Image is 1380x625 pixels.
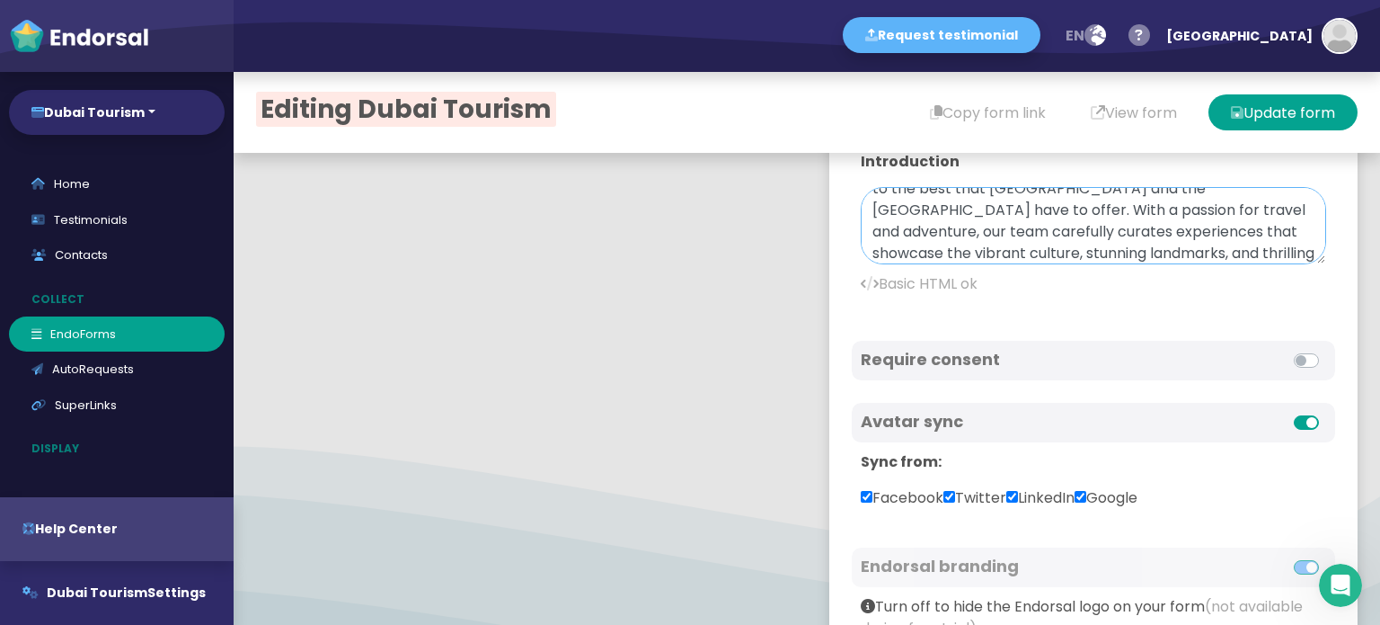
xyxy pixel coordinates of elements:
[9,202,225,238] a: Testimonials
[861,412,1249,432] h4: Avatar sync
[861,350,1093,370] h4: Require consent
[943,491,955,503] input: Twitter
[861,487,943,509] label: Facebook
[9,388,225,424] a: SuperLinks
[9,317,225,353] a: EndoForms
[861,491,872,503] input: Facebook
[861,151,1326,173] p: Introduction
[1068,94,1199,130] button: View form
[1006,491,1018,503] input: LinkedIn
[1066,25,1084,46] span: en
[1319,564,1362,607] iframe: Intercom live chat
[9,90,225,135] button: Dubai Tourism
[9,432,234,466] p: Display
[1166,9,1313,63] div: [GEOGRAPHIC_DATA]
[1006,487,1075,509] label: LinkedIn
[1075,487,1137,509] label: Google
[907,94,1068,130] button: Copy form link
[9,166,225,202] a: Home
[1208,94,1358,130] button: Update form
[256,92,556,127] span: Editing Dubai Tourism
[9,352,225,388] a: AutoRequests
[861,557,1249,576] h4: Endorsal branding
[1075,491,1086,503] input: Google
[943,487,1006,509] label: Twitter
[9,237,225,273] a: Contacts
[1323,20,1356,52] img: default-avatar.jpg
[861,273,1326,295] p: Basic HTML ok
[9,18,149,54] img: endorsal-logo-white@2x.png
[1157,9,1358,63] button: [GEOGRAPHIC_DATA]
[1054,18,1117,54] button: en
[47,584,147,602] span: Dubai Tourism
[861,451,1326,473] p: Sync from:
[9,282,234,317] p: Collect
[9,466,225,502] a: Widgets
[843,17,1040,53] button: Request testimonial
